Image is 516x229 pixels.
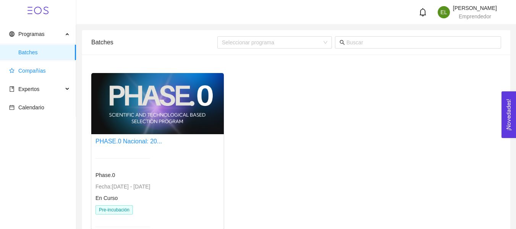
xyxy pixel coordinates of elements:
[18,45,70,60] span: Batches
[18,31,44,37] span: Programas
[18,86,39,92] span: Expertos
[91,31,217,53] div: Batches
[95,138,162,145] a: PHASE.0 Nacional: 20...
[18,68,46,74] span: Compañías
[95,205,133,214] span: Pre-incubación
[346,38,497,47] input: Buscar
[95,172,115,178] span: Phase.0
[9,68,15,73] span: star
[95,195,118,201] span: En Curso
[9,105,15,110] span: calendar
[340,40,345,45] span: search
[501,91,516,138] button: Open Feedback Widget
[18,104,44,110] span: Calendario
[9,31,15,37] span: global
[95,184,150,190] span: Fecha: [DATE] - [DATE]
[9,86,15,92] span: book
[440,6,447,18] span: EL
[453,5,497,11] span: [PERSON_NAME]
[419,8,427,16] span: bell
[459,13,491,19] span: Emprendedor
